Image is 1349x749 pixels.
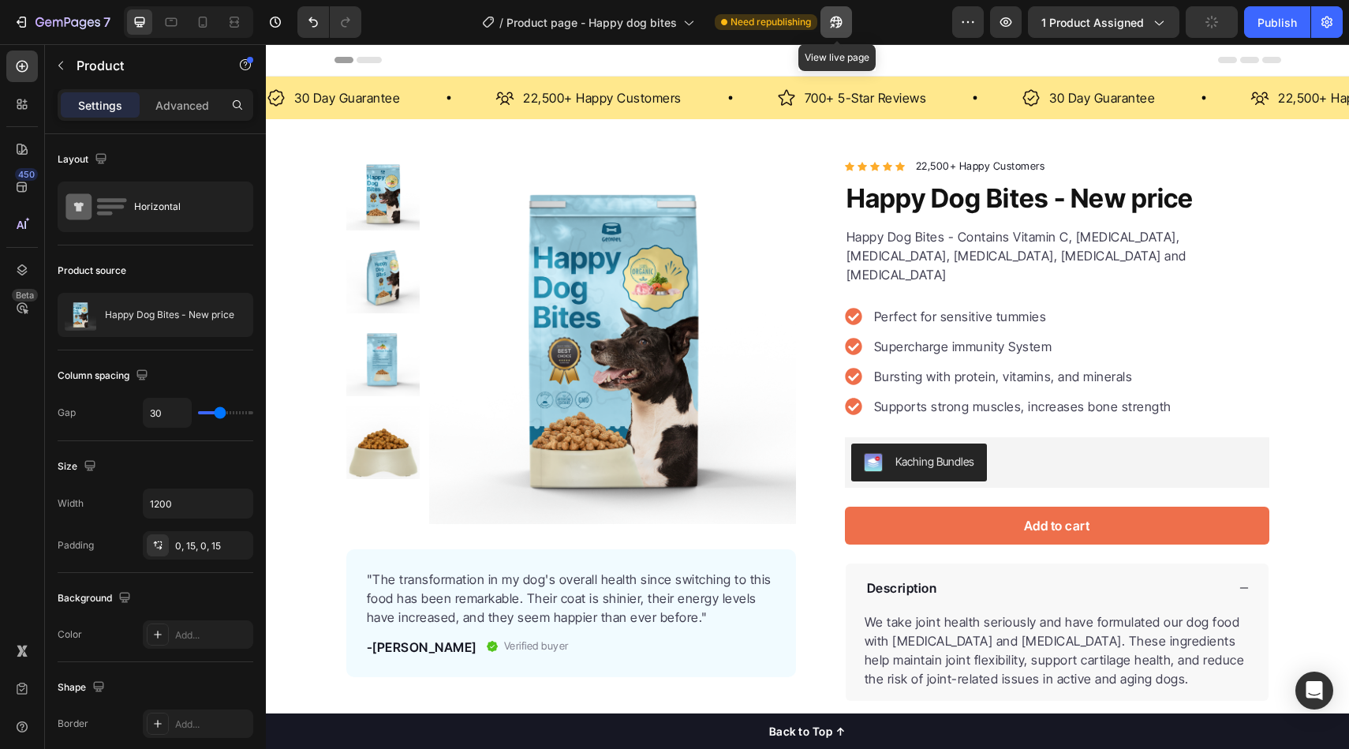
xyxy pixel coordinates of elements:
div: Undo/Redo [297,6,361,38]
div: Width [58,496,84,511]
h1: Happy Dog Bites - New price [579,133,1003,176]
iframe: To enrich screen reader interactions, please activate Accessibility in Grammarly extension settings [266,44,1349,749]
div: Add... [175,717,249,732]
div: Add to cart [758,472,824,491]
div: Color [58,627,82,642]
div: Column spacing [58,365,151,387]
span: / [499,14,503,31]
div: Background [58,588,134,609]
p: Settings [78,97,122,114]
p: Happy Dog Bites - New price [105,309,234,320]
p: Happy Dog Bites - Contains Vitamin C, [MEDICAL_DATA], [MEDICAL_DATA], [MEDICAL_DATA], [MEDICAL_DA... [581,183,1002,240]
div: Shape [58,677,108,698]
p: Supports strong muscles, increases bone strength [608,353,906,372]
p: 22,500+ Happy Customers [650,114,779,130]
div: Border [58,717,88,731]
img: KachingBundles.png [598,409,617,428]
div: Layout [58,149,110,170]
button: 7 [6,6,118,38]
div: Publish [1257,14,1297,31]
p: 30 Day Guarantee [783,44,889,63]
input: Auto [144,489,252,518]
span: Need republishing [731,15,811,29]
p: Description [601,534,671,553]
p: 700+ 5-Star Reviews [539,44,661,63]
div: Horizontal [134,189,230,225]
p: Bursting with protein, vitamins, and minerals [608,323,906,342]
div: Back to Top ↑ [503,679,581,695]
p: Supercharge immunity System [608,293,906,312]
div: Add... [175,628,249,642]
div: Kaching Bundles [630,409,708,425]
p: -[PERSON_NAME] [101,594,211,612]
span: 1 product assigned [1041,14,1144,31]
div: 450 [15,168,38,181]
div: Open Intercom Messenger [1295,672,1333,710]
p: Product [77,56,211,75]
div: We take joint health seriously and have formulated our dog food with [MEDICAL_DATA] and [MEDICAL_... [599,568,984,644]
p: Verified buyer [238,594,303,610]
div: Product source [58,264,126,278]
span: Product page - Happy dog bites [506,14,677,31]
button: Kaching Bundles [585,399,721,437]
p: 22,500+ Happy Customers [1012,44,1171,63]
p: 7 [103,13,110,32]
div: Padding [58,538,94,552]
p: "The transformation in my dog's overall health since switching to this food has been remarkable. ... [101,526,510,582]
div: Gap [58,406,76,420]
p: Perfect for sensitive tummies [608,263,906,282]
div: Beta [12,289,38,301]
button: Publish [1244,6,1310,38]
div: Size [58,456,99,477]
button: Add to cart [579,463,1003,500]
input: Auto [144,399,191,427]
img: product feature img [65,299,96,331]
p: Advanced [155,97,209,114]
div: 0, 15, 0, 15 [175,539,249,553]
button: 1 product assigned [1028,6,1179,38]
